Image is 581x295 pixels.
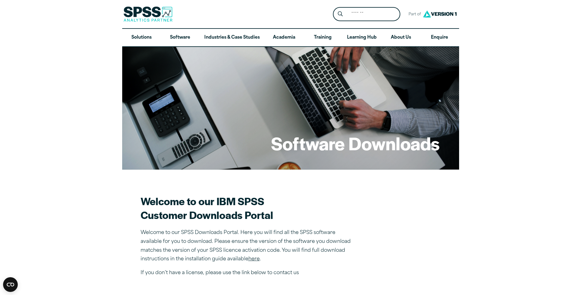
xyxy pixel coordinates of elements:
[271,131,440,155] h1: Software Downloads
[248,257,260,262] a: here
[405,10,421,19] span: Part of
[141,228,355,264] p: Welcome to our SPSS Downloads Portal. Here you will find all the SPSS software available for you ...
[338,11,343,17] svg: Search magnifying glass icon
[123,6,172,22] img: SPSS Analytics Partner
[334,9,346,20] button: Search magnifying glass icon
[122,29,459,47] nav: Desktop version of site main menu
[141,194,355,222] h2: Welcome to our IBM SPSS Customer Downloads Portal
[382,29,420,47] a: About Us
[265,29,303,47] a: Academia
[421,8,458,20] img: Version1 Logo
[303,29,342,47] a: Training
[141,269,355,278] p: If you don’t have a license, please use the link below to contact us
[420,29,459,47] a: Enquire
[3,277,18,292] button: Open CMP widget
[161,29,199,47] a: Software
[333,7,400,21] form: Site Header Search Form
[199,29,265,47] a: Industries & Case Studies
[122,29,161,47] a: Solutions
[342,29,382,47] a: Learning Hub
